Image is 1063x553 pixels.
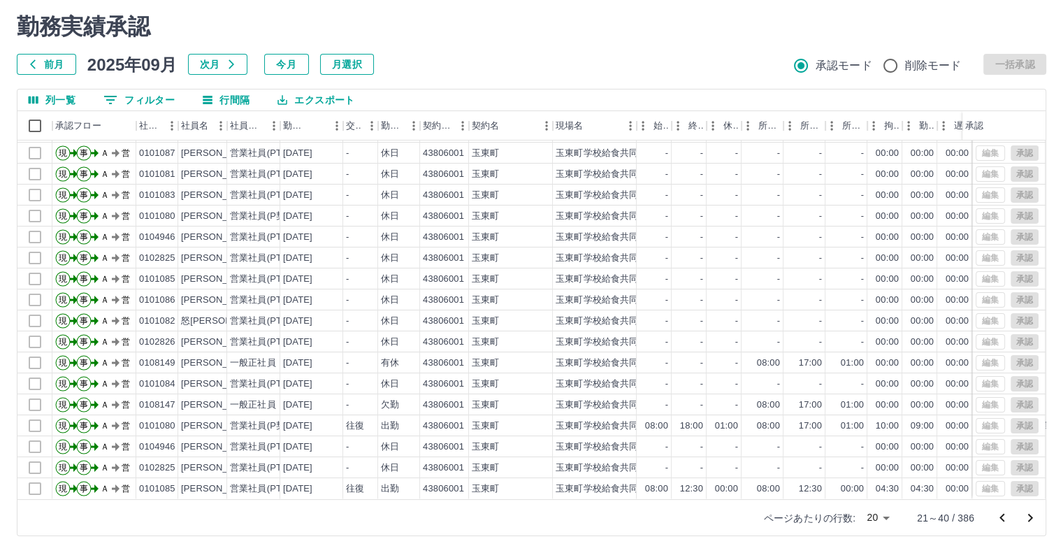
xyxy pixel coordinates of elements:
[556,252,666,265] div: 玉東町学校給食共同調理場
[735,210,738,223] div: -
[283,210,312,223] div: [DATE]
[80,148,88,158] text: 事
[819,147,822,160] div: -
[472,189,499,202] div: 玉東町
[700,231,703,244] div: -
[59,232,67,242] text: 現
[876,315,899,328] div: 00:00
[825,111,867,141] div: 所定休憩
[101,337,109,347] text: Ａ
[59,253,67,263] text: 現
[665,168,668,181] div: -
[230,336,303,349] div: 営業社員(PT契約)
[876,189,899,202] div: 00:00
[876,231,899,244] div: 00:00
[954,111,969,141] div: 遅刻等
[283,336,312,349] div: [DATE]
[472,357,499,370] div: 玉東町
[87,54,177,75] h5: 2025年09月
[230,315,303,328] div: 営業社員(PT契約)
[266,89,366,110] button: エクスポート
[672,111,707,141] div: 終業
[861,273,864,286] div: -
[819,315,822,328] div: -
[946,315,969,328] div: 00:00
[139,336,175,349] div: 0102826
[861,189,864,202] div: -
[536,115,557,136] button: メニュー
[819,294,822,307] div: -
[80,232,88,242] text: 事
[361,115,382,136] button: メニュー
[423,273,464,286] div: 43806001
[139,231,175,244] div: 0104946
[819,168,822,181] div: -
[911,210,934,223] div: 00:00
[472,336,499,349] div: 玉東町
[861,508,895,528] div: 20
[59,190,67,200] text: 現
[17,13,1046,40] h2: 勤務実績承認
[469,111,553,141] div: 契約名
[230,168,303,181] div: 営業社員(PT契約)
[472,231,499,244] div: 玉東町
[161,115,182,136] button: メニュー
[653,111,669,141] div: 始業
[842,111,865,141] div: 所定休憩
[381,315,399,328] div: 休日
[861,231,864,244] div: -
[423,189,464,202] div: 43806001
[946,336,969,349] div: 00:00
[777,231,780,244] div: -
[665,210,668,223] div: -
[381,357,399,370] div: 有休
[181,147,257,160] div: [PERSON_NAME]
[665,252,668,265] div: -
[230,210,298,223] div: 営業社員(P契約)
[122,169,130,179] text: 営
[665,294,668,307] div: -
[52,111,136,141] div: 承認フロー
[884,111,899,141] div: 拘束
[777,336,780,349] div: -
[819,210,822,223] div: -
[423,294,464,307] div: 43806001
[80,211,88,221] text: 事
[742,111,783,141] div: 所定開始
[181,189,257,202] div: [PERSON_NAME]
[861,210,864,223] div: -
[472,210,499,223] div: 玉東町
[230,231,303,244] div: 営業社員(PT契約)
[665,357,668,370] div: -
[381,231,399,244] div: 休日
[783,111,825,141] div: 所定終業
[381,252,399,265] div: 休日
[381,294,399,307] div: 休日
[263,115,284,136] button: メニュー
[122,253,130,263] text: 営
[346,210,349,223] div: -
[122,190,130,200] text: 営
[59,169,67,179] text: 現
[777,252,780,265] div: -
[700,168,703,181] div: -
[80,253,88,263] text: 事
[346,315,349,328] div: -
[758,111,781,141] div: 所定開始
[665,189,668,202] div: -
[735,168,738,181] div: -
[181,315,266,328] div: 怒[PERSON_NAME]
[861,147,864,160] div: -
[861,315,864,328] div: -
[556,315,666,328] div: 玉東町学校給食共同調理場
[307,116,326,136] button: ソート
[472,273,499,286] div: 玉東町
[700,357,703,370] div: -
[181,336,257,349] div: [PERSON_NAME]
[122,295,130,305] text: 営
[452,115,473,136] button: メニュー
[423,252,464,265] div: 43806001
[230,189,303,202] div: 営業社員(PT契約)
[665,147,668,160] div: -
[876,147,899,160] div: 00:00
